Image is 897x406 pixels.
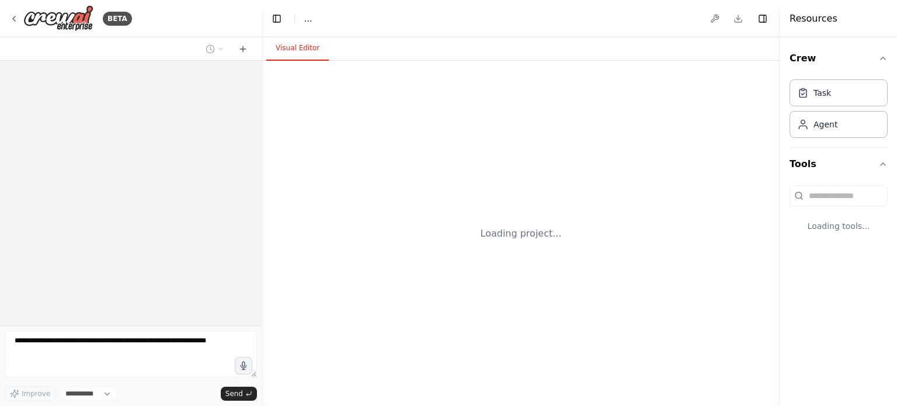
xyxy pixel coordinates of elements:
[790,12,837,26] h4: Resources
[22,389,50,398] span: Improve
[23,5,93,32] img: Logo
[813,87,831,99] div: Task
[304,13,312,25] span: ...
[481,227,562,241] div: Loading project...
[790,148,888,181] button: Tools
[304,13,312,25] nav: breadcrumb
[269,11,285,27] button: Hide left sidebar
[755,11,771,27] button: Hide right sidebar
[790,211,888,241] div: Loading tools...
[103,12,132,26] div: BETA
[790,181,888,251] div: Tools
[790,42,888,75] button: Crew
[813,119,837,130] div: Agent
[234,42,252,56] button: Start a new chat
[201,42,229,56] button: Switch to previous chat
[225,389,243,398] span: Send
[790,75,888,147] div: Crew
[266,36,329,61] button: Visual Editor
[221,387,257,401] button: Send
[5,386,55,401] button: Improve
[235,357,252,374] button: Click to speak your automation idea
